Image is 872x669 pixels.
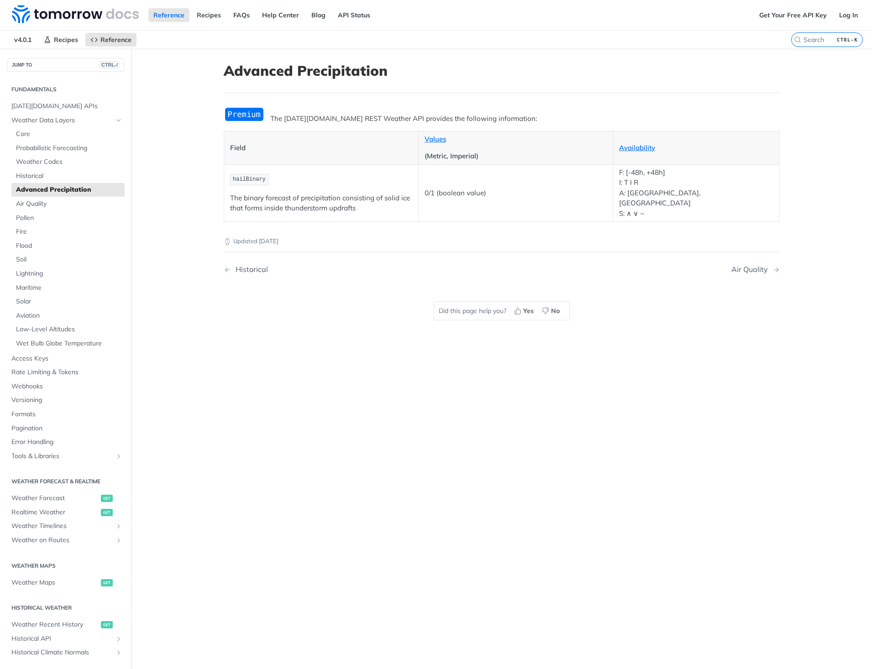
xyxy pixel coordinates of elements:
a: Error Handling [7,435,125,449]
span: [DATE][DOMAIN_NAME] APIs [11,102,122,111]
kbd: CTRL-K [835,35,860,44]
span: get [101,495,113,502]
a: Webhooks [7,380,125,393]
span: Solar [16,297,122,306]
span: Versioning [11,396,122,405]
a: Access Keys [7,352,125,366]
span: v4.0.1 [9,33,37,47]
h2: Weather Forecast & realtime [7,477,125,486]
a: Probabilistic Forecasting [11,141,125,155]
a: Rate Limiting & Tokens [7,366,125,379]
button: Show subpages for Historical Climate Normals [115,649,122,656]
a: Reference [85,33,137,47]
span: Formats [11,410,122,419]
a: Weather Mapsget [7,576,125,590]
a: Weather on RoutesShow subpages for Weather on Routes [7,533,125,547]
a: Advanced Precipitation [11,183,125,197]
a: Next Page: Air Quality [731,265,780,274]
span: Weather Data Layers [11,116,113,125]
a: Aviation [11,309,125,323]
a: API Status [333,8,375,22]
a: Weather Recent Historyget [7,618,125,632]
div: Air Quality [731,265,772,274]
span: Tools & Libraries [11,452,113,461]
a: Reference [148,8,189,22]
a: Help Center [257,8,304,22]
span: Webhooks [11,382,122,391]
span: Weather Forecast [11,494,99,503]
a: Weather Forecastget [7,491,125,505]
a: Flood [11,239,125,253]
span: No [551,306,560,316]
h2: Fundamentals [7,85,125,94]
span: Probabilistic Forecasting [16,144,122,153]
a: Formats [7,408,125,421]
p: Field [230,143,412,153]
button: No [539,304,565,318]
a: Pollen [11,211,125,225]
a: Soil [11,253,125,267]
span: Yes [523,306,534,316]
button: Show subpages for Weather on Routes [115,537,122,544]
a: Air Quality [11,197,125,211]
a: Weather Codes [11,155,125,169]
a: Weather Data LayersHide subpages for Weather Data Layers [7,114,125,127]
nav: Pagination Controls [224,256,780,283]
svg: Search [794,36,801,43]
span: Weather on Routes [11,536,113,545]
h1: Advanced Precipitation [224,63,780,79]
span: Soil [16,255,122,264]
span: Weather Maps [11,578,99,587]
button: Yes [511,304,539,318]
button: JUMP TOCTRL-/ [7,58,125,72]
span: Reference [100,36,131,44]
a: Historical APIShow subpages for Historical API [7,632,125,646]
span: Recipes [54,36,78,44]
span: Fire [16,227,122,236]
span: Lightning [16,269,122,278]
a: FAQs [228,8,255,22]
span: Weather Codes [16,157,122,167]
a: Lightning [11,267,125,281]
a: Pagination [7,422,125,435]
h2: Historical Weather [7,604,125,612]
p: 0/1 (boolean value) [425,188,607,199]
p: The [DATE][DOMAIN_NAME] REST Weather API provides the following information: [224,114,780,124]
a: Core [11,127,125,141]
h2: Weather Maps [7,562,125,570]
span: Advanced Precipitation [16,185,122,194]
span: Low-Level Altitudes [16,325,122,334]
span: Historical API [11,634,113,643]
button: Show subpages for Weather Timelines [115,523,122,530]
span: Pagination [11,424,122,433]
p: The binary forecast of precipitation consisting of solid ice that forms inside thunderstorm updrafts [230,193,412,214]
a: Recipes [192,8,226,22]
a: Realtime Weatherget [7,506,125,519]
span: Historical [16,172,122,181]
a: Fire [11,225,125,239]
span: get [101,621,113,628]
p: F: [-48h, +48h] I: T I R A: [GEOGRAPHIC_DATA], [GEOGRAPHIC_DATA] S: ∧ ∨ ~ [619,167,773,219]
span: CTRL-/ [100,61,120,68]
span: get [101,509,113,516]
span: Wet Bulb Globe Temperature [16,339,122,348]
a: Tools & LibrariesShow subpages for Tools & Libraries [7,449,125,463]
a: Log In [834,8,863,22]
span: Rate Limiting & Tokens [11,368,122,377]
span: Access Keys [11,354,122,363]
div: Did this page help you? [434,301,570,320]
a: [DATE][DOMAIN_NAME] APIs [7,99,125,113]
span: Aviation [16,311,122,320]
a: Solar [11,295,125,308]
span: Pollen [16,214,122,223]
span: get [101,579,113,586]
button: Show subpages for Historical API [115,635,122,643]
span: Weather Recent History [11,620,99,629]
button: Hide subpages for Weather Data Layers [115,117,122,124]
a: Get Your Free API Key [754,8,832,22]
img: Tomorrow.io Weather API Docs [12,5,139,23]
a: Maritime [11,281,125,295]
span: Core [16,130,122,139]
a: Low-Level Altitudes [11,323,125,336]
a: Values [425,135,446,143]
